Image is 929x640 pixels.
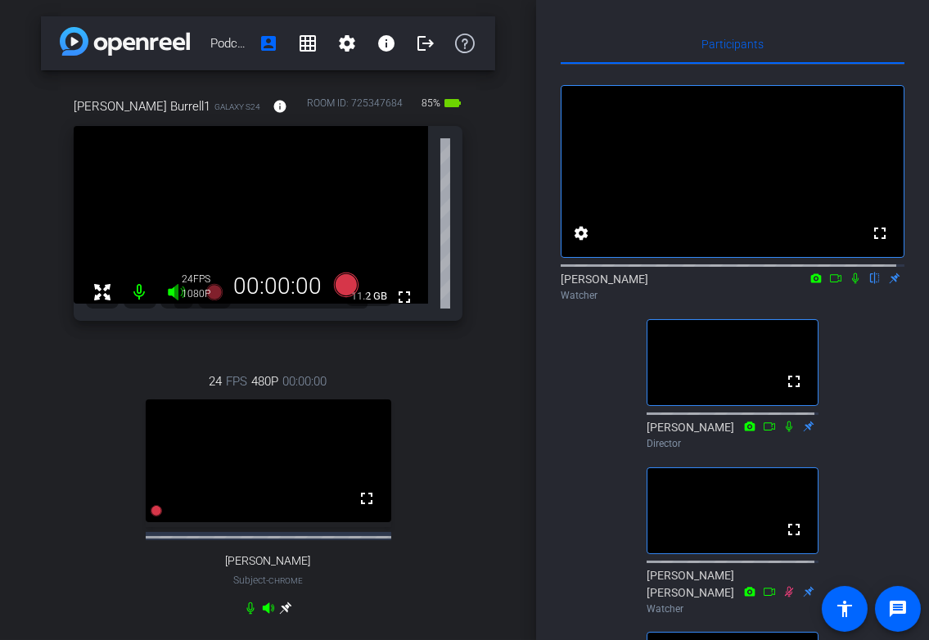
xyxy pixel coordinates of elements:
span: Subject [233,573,303,588]
mat-icon: info [273,99,287,114]
mat-icon: info [377,34,396,53]
div: 00:00:00 [223,273,333,300]
div: 1080P [183,287,223,300]
span: 00:00:00 [283,372,327,390]
mat-icon: account_box [259,34,278,53]
span: 85% [419,90,443,116]
div: [PERSON_NAME] [647,419,819,451]
mat-icon: fullscreen [784,372,804,391]
mat-icon: fullscreen [870,223,890,243]
mat-icon: fullscreen [395,287,414,307]
span: 480P [252,372,279,390]
span: [PERSON_NAME] Burrell1 [74,97,210,115]
mat-icon: fullscreen [784,520,804,539]
div: ROOM ID: 725347684 [307,96,403,119]
span: Participants [701,38,764,50]
span: FPS [194,273,211,285]
mat-icon: message [888,599,908,619]
mat-icon: logout [416,34,435,53]
span: Chrome [268,576,303,585]
span: Podcast Series - Episode 5 [210,27,249,60]
div: 24 [183,273,223,286]
mat-icon: battery_std [443,93,462,113]
div: [PERSON_NAME] [PERSON_NAME] [647,567,819,616]
mat-icon: settings [337,34,357,53]
mat-icon: settings [571,223,591,243]
span: 11.2 GB [345,286,393,306]
mat-icon: grid_on [298,34,318,53]
div: [PERSON_NAME] [561,271,904,303]
mat-icon: flip [865,270,885,285]
span: - [266,575,268,586]
mat-icon: fullscreen [358,489,377,508]
span: [PERSON_NAME] [226,554,311,568]
div: Watcher [561,288,904,303]
mat-icon: accessibility [835,599,855,619]
div: Watcher [647,602,819,616]
span: Galaxy S24 [214,101,260,113]
span: FPS [227,372,248,390]
span: 24 [210,372,223,390]
img: app-logo [60,27,190,56]
div: Director [647,436,819,451]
